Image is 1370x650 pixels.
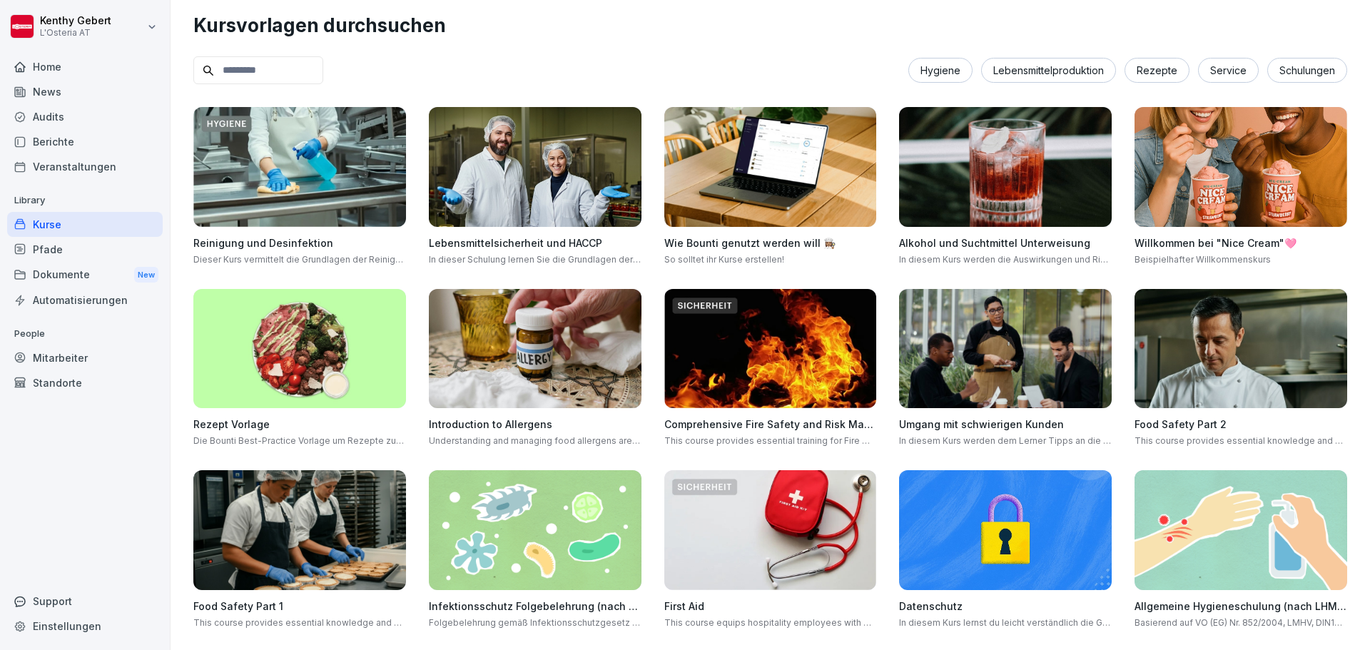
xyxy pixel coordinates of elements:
h4: Introduction to Allergens [429,417,641,432]
p: Beispielhafter Willkommenskurs [1135,253,1347,266]
p: Dieser Kurs vermittelt die Grundlagen der Reinigung und Desinfektion in der Lebensmittelproduktion. [193,253,406,266]
h4: Wie Bounti genutzt werden will 👩🏽‍🍳 [664,235,877,250]
a: Home [7,54,163,79]
div: Dokumente [7,262,163,288]
div: Rezepte [1125,58,1189,83]
h4: Alkohol und Suchtmittel Unterweisung [899,235,1112,250]
img: ibmq16c03v2u1873hyb2ubud.png [899,289,1112,409]
p: This course provides essential knowledge and practical steps to ensure food safety and hygiene in... [1135,435,1347,447]
p: In diesem Kurs werden die Auswirkungen und Risiken von [MEDICAL_DATA], Rauchen, Medikamenten und ... [899,253,1112,266]
img: gp1n7epbxsf9lzaihqn479zn.png [899,470,1112,590]
a: Kurse [7,212,163,237]
div: Hygiene [908,58,973,83]
h4: Reinigung und Desinfektion [193,235,406,250]
h4: Datenschutz [899,599,1112,614]
img: ovcsqbf2ewum2utvc3o527vw.png [664,470,877,590]
img: bqcw87wt3eaim098drrkbvff.png [664,107,877,227]
a: Pfade [7,237,163,262]
p: This course provides essential knowledge and practical steps to ensure food safety and hygiene in... [193,616,406,629]
p: In diesem Kurs lernst du leicht verständlich die Grundlagen der DSGVO kennen und erfährst, wie du... [899,616,1112,629]
h4: Food Safety Part 1 [193,599,406,614]
p: This course equips hospitality employees with basic first aid knowledge, empowering them to respo... [664,616,877,629]
a: News [7,79,163,104]
div: Support [7,589,163,614]
p: This course provides essential training for Fire Marshals, covering fire safety risk assessment, ... [664,435,877,447]
img: fznu17m1ob8tvsr7inydjegy.png [1135,107,1347,227]
div: Lebensmittelproduktion [981,58,1116,83]
img: foxua5kpv17jml0j7mk1esed.png [664,289,877,409]
h4: Umgang mit schwierigen Kunden [899,417,1112,432]
p: In dieser Schulung lernen Sie die Grundlagen der Lebensmittelsicherheit und des HACCP-Systems ken... [429,253,641,266]
a: Veranstaltungen [7,154,163,179]
img: r9f294wq4cndzvq6mzt1bbrd.png [899,107,1112,227]
img: tgff07aey9ahi6f4hltuk21p.png [429,470,641,590]
img: idy8elroa8tdh8pf64fhm0tv.png [1135,289,1347,409]
a: Audits [7,104,163,129]
p: So solltet ihr Kurse erstellen! [664,253,877,266]
img: np8timnq3qj8z7jdjwtlli73.png [429,107,641,227]
div: New [134,267,158,283]
img: gxsnf7ygjsfsmxd96jxi4ufn.png [1135,470,1347,590]
a: Automatisierungen [7,288,163,313]
p: Library [7,189,163,212]
div: Schulungen [1267,58,1347,83]
p: In diesem Kurs werden dem Lerner Tipps an die Hand gegeben, wie man effektiv mit schwierigen Kund... [899,435,1112,447]
h4: First Aid [664,599,877,614]
h4: Food Safety Part 2 [1135,417,1347,432]
div: Service [1198,58,1259,83]
h4: Willkommen bei "Nice Cream"🩷 [1135,235,1347,250]
h4: Comprehensive Fire Safety and Risk Management [664,417,877,432]
img: azkf4rt9fjv8ktem2r20o1ft.png [193,470,406,590]
img: b3scv1ka9fo4r8z7pnfn70nb.png [193,289,406,409]
p: Kenthy Gebert [40,15,111,27]
p: Die Bounti Best-Practice Vorlage um Rezepte zu vermitteln. Anschaulich, einfach und spielerisch. 🥗 [193,435,406,447]
p: Folgebelehrung gemäß Infektionsschutzgesetz §43 IfSG. Diese Schulung ist nur gültig in Kombinatio... [429,616,641,629]
a: Mitarbeiter [7,345,163,370]
p: L'Osteria AT [40,28,111,38]
h4: Lebensmittelsicherheit und HACCP [429,235,641,250]
img: dxikevl05c274fqjcx4fmktu.png [429,289,641,409]
h1: Kursvorlagen durchsuchen [193,11,1347,39]
h4: Infektionsschutz Folgebelehrung (nach §43 IfSG) [429,599,641,614]
img: hqs2rtymb8uaablm631q6ifx.png [193,107,406,227]
a: DokumenteNew [7,262,163,288]
h4: Rezept Vorlage [193,417,406,432]
a: Berichte [7,129,163,154]
p: Understanding and managing food allergens are crucial in the hospitality industry to ensure the s... [429,435,641,447]
h4: Allgemeine Hygieneschulung (nach LHMV §4) [1135,599,1347,614]
p: Basierend auf VO (EG) Nr. 852/2004, LMHV, DIN10514 und IFSG. Jährliche Wiederholung empfohlen. Mi... [1135,616,1347,629]
a: Einstellungen [7,614,163,639]
p: People [7,323,163,345]
a: Standorte [7,370,163,395]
